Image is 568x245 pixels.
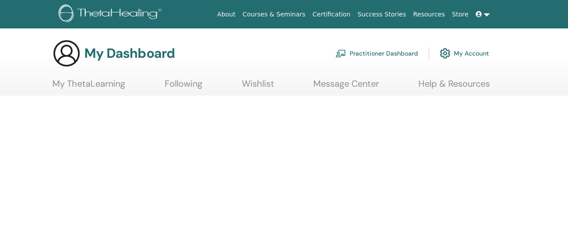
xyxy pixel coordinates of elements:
[440,44,489,63] a: My Account
[440,46,450,61] img: cog.svg
[84,45,175,61] h3: My Dashboard
[239,6,309,23] a: Courses & Seminars
[309,6,354,23] a: Certification
[59,4,165,24] img: logo.png
[410,6,449,23] a: Resources
[52,39,81,68] img: generic-user-icon.jpg
[335,44,418,63] a: Practitioner Dashboard
[52,78,125,96] a: My ThetaLearning
[165,78,202,96] a: Following
[242,78,274,96] a: Wishlist
[354,6,410,23] a: Success Stories
[213,6,239,23] a: About
[418,78,490,96] a: Help & Resources
[335,49,346,57] img: chalkboard-teacher.svg
[313,78,379,96] a: Message Center
[449,6,472,23] a: Store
